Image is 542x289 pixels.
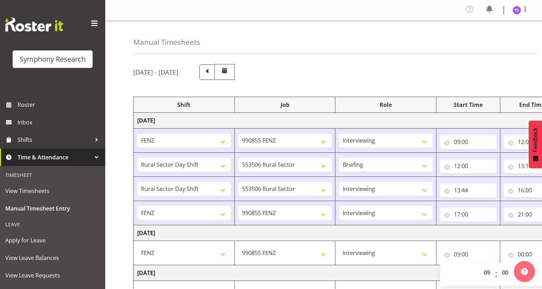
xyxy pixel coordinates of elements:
input: Click to select... [440,159,496,173]
div: Start Time [440,101,496,109]
span: Manual Timesheet Entry [5,203,100,214]
h5: [DATE] - [DATE] [133,68,178,76]
button: Feedback - Show survey [529,121,542,168]
span: View Leave Requests [5,270,100,281]
div: Shift [137,101,231,109]
span: Inbox [18,117,102,128]
span: Shifts [18,135,91,145]
span: Time & Attendance [18,152,91,163]
a: View Leave Requests [2,267,103,284]
input: Click to select... [440,207,496,221]
a: Apply for Leave [2,232,103,249]
input: Click to select... [440,183,496,197]
input: Click to select... [440,135,496,149]
div: Leave [2,217,103,232]
img: help-xxl-2.png [521,268,528,275]
a: View Timesheets [2,182,103,200]
a: View Leave Balances [2,249,103,267]
span: : [495,266,497,283]
input: Click to select... [440,247,496,261]
h4: Manual Timesheets [133,38,200,46]
span: Apply for Leave [5,235,100,246]
a: Manual Timesheet Entry [2,200,103,217]
div: Role [339,101,433,109]
div: Symphony Research [20,54,86,64]
span: View Leave Balances [5,253,100,263]
div: Timesheet [2,168,103,182]
span: Feedback [532,128,538,152]
div: Job [238,101,332,109]
span: View Timesheets [5,186,100,196]
img: Rosterit website logo [5,18,63,32]
span: Roster [18,99,102,110]
img: titi-strickland1975.jpg [513,6,521,14]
